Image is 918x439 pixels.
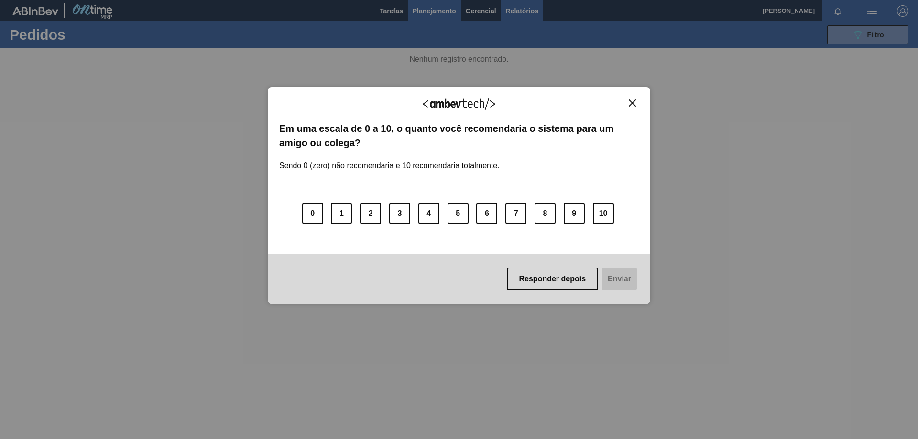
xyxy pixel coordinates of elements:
button: 5 [448,203,469,224]
button: 0 [302,203,323,224]
button: Close [626,99,639,107]
button: 7 [505,203,526,224]
img: Logo Ambevtech [423,98,495,110]
button: 10 [593,203,614,224]
button: 3 [389,203,410,224]
button: 9 [564,203,585,224]
img: Close [629,99,636,107]
button: 2 [360,203,381,224]
button: 1 [331,203,352,224]
button: 8 [535,203,556,224]
button: 6 [476,203,497,224]
button: 4 [418,203,439,224]
label: Sendo 0 (zero) não recomendaria e 10 recomendaria totalmente. [279,150,500,170]
button: Responder depois [507,268,599,290]
label: Em uma escala de 0 a 10, o quanto você recomendaria o sistema para um amigo ou colega? [279,121,639,150]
